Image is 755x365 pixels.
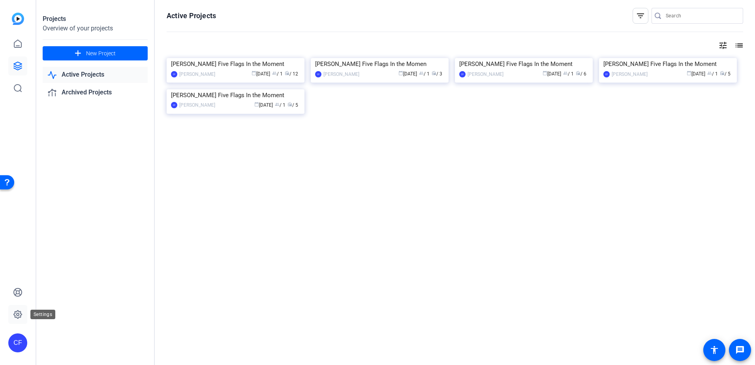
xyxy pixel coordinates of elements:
[12,13,24,25] img: blue-gradient.svg
[8,333,27,352] div: CF
[272,71,277,75] span: group
[275,102,285,108] span: / 1
[398,71,403,75] span: calendar_today
[543,71,547,75] span: calendar_today
[171,71,177,77] div: CF
[287,102,292,107] span: radio
[272,71,283,77] span: / 1
[636,11,645,21] mat-icon: filter_list
[43,85,148,101] a: Archived Projects
[543,71,561,77] span: [DATE]
[707,71,712,75] span: group
[687,71,705,77] span: [DATE]
[285,71,289,75] span: radio
[171,89,300,101] div: [PERSON_NAME] Five Flags In the Moment
[43,67,148,83] a: Active Projects
[86,49,116,58] span: New Project
[576,71,580,75] span: radio
[43,14,148,24] div: Projects
[734,41,743,50] mat-icon: list
[323,70,359,78] div: [PERSON_NAME]
[735,345,745,355] mat-icon: message
[432,71,436,75] span: radio
[254,102,259,107] span: calendar_today
[254,102,273,108] span: [DATE]
[459,58,588,70] div: [PERSON_NAME] Five Flags In the Moment
[285,71,298,77] span: / 12
[167,11,216,21] h1: Active Projects
[30,310,55,319] div: Settings
[179,101,215,109] div: [PERSON_NAME]
[612,70,648,78] div: [PERSON_NAME]
[666,11,737,21] input: Search
[287,102,298,108] span: / 5
[275,102,280,107] span: group
[315,58,444,70] div: [PERSON_NAME] Five Flags In the Momen
[419,71,424,75] span: group
[468,70,503,78] div: [PERSON_NAME]
[459,71,466,77] div: CF
[43,46,148,60] button: New Project
[687,71,691,75] span: calendar_today
[576,71,586,77] span: / 6
[707,71,718,77] span: / 1
[315,71,321,77] div: CF
[171,102,177,108] div: CF
[710,345,719,355] mat-icon: accessibility
[252,71,256,75] span: calendar_today
[252,71,270,77] span: [DATE]
[603,58,732,70] div: [PERSON_NAME] Five Flags In the Moment
[603,71,610,77] div: CF
[419,71,430,77] span: / 1
[432,71,442,77] span: / 3
[563,71,574,77] span: / 1
[179,70,215,78] div: [PERSON_NAME]
[398,71,417,77] span: [DATE]
[43,24,148,33] div: Overview of your projects
[563,71,568,75] span: group
[171,58,300,70] div: [PERSON_NAME] Five Flags In the Moment
[720,71,731,77] span: / 5
[73,49,83,58] mat-icon: add
[718,41,728,50] mat-icon: tune
[720,71,725,75] span: radio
